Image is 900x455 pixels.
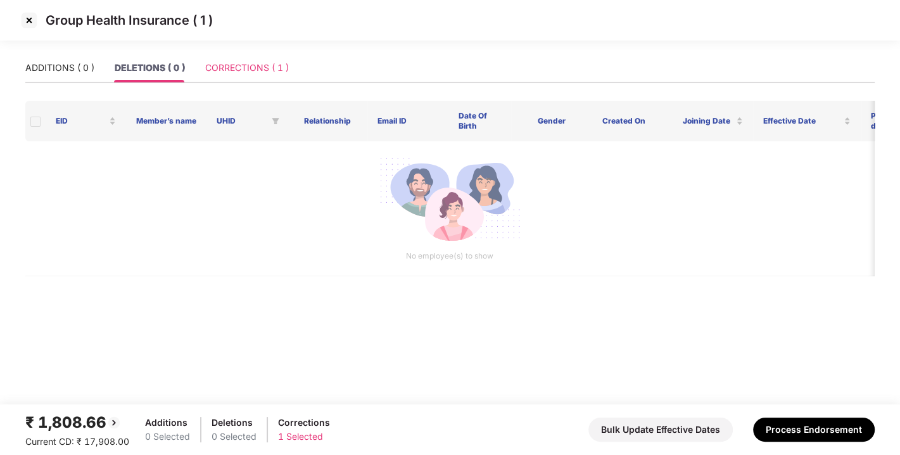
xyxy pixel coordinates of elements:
[25,411,129,435] div: ₹ 1,808.66
[56,116,106,126] span: EID
[379,151,521,250] img: svg+xml;base64,PHN2ZyB4bWxucz0iaHR0cDovL3d3dy53My5vcmcvMjAwMC9zdmciIGlkPSJNdWx0aXBsZV9lbXBsb3llZS...
[205,61,289,75] div: CORRECTIONS ( 1 )
[448,101,511,141] th: Date Of Birth
[145,416,190,430] div: Additions
[673,101,753,141] th: Joining Date
[212,430,257,444] div: 0 Selected
[25,61,94,75] div: ADDITIONS ( 0 )
[35,250,864,262] p: No employee(s) to show
[212,416,257,430] div: Deletions
[115,61,185,75] div: DELETIONS ( 0 )
[269,113,282,129] span: filter
[46,13,213,28] p: Group Health Insurance ( 1 )
[683,116,733,126] span: Joining Date
[753,418,875,442] button: Process Endorsement
[217,116,267,126] span: UHID
[287,101,367,141] th: Relationship
[588,418,733,442] button: Bulk Update Effective Dates
[278,430,330,444] div: 1 Selected
[367,101,448,141] th: Email ID
[145,430,190,444] div: 0 Selected
[126,101,206,141] th: Member’s name
[511,101,592,141] th: Gender
[46,101,126,141] th: EID
[106,415,122,430] img: svg+xml;base64,PHN2ZyBpZD0iQmFjay0yMHgyMCIgeG1sbnM9Imh0dHA6Ly93d3cudzMub3JnLzIwMDAvc3ZnIiB3aWR0aD...
[272,117,279,125] span: filter
[592,101,672,141] th: Created On
[19,10,39,30] img: svg+xml;base64,PHN2ZyBpZD0iQ3Jvc3MtMzJ4MzIiIHhtbG5zPSJodHRwOi8vd3d3LnczLm9yZy8yMDAwL3N2ZyIgd2lkdG...
[278,416,330,430] div: Corrections
[763,116,841,126] span: Effective Date
[25,436,129,447] span: Current CD: ₹ 17,908.00
[753,101,861,141] th: Effective Date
